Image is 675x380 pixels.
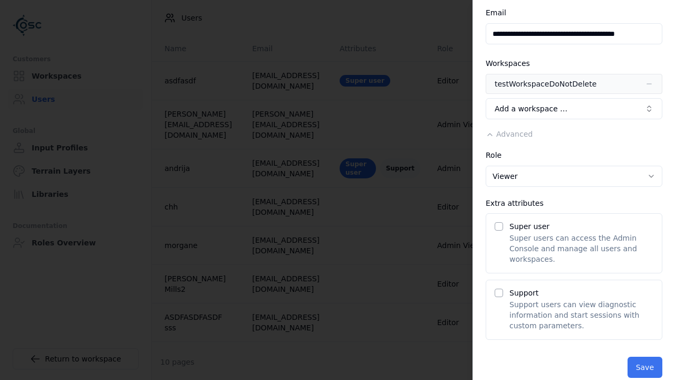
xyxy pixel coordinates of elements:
button: Save [628,357,662,378]
p: Support users can view diagnostic information and start sessions with custom parameters. [509,299,653,331]
p: Super users can access the Admin Console and manage all users and workspaces. [509,233,653,264]
label: Email [486,8,506,17]
button: Advanced [486,129,533,139]
label: Workspaces [486,59,530,68]
div: Extra attributes [486,199,662,207]
span: Advanced [496,130,533,138]
span: Add a workspace … [495,103,567,114]
label: Super user [509,222,549,231]
label: Support [509,289,538,297]
div: testWorkspaceDoNotDelete [495,79,596,89]
label: Role [486,151,502,159]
